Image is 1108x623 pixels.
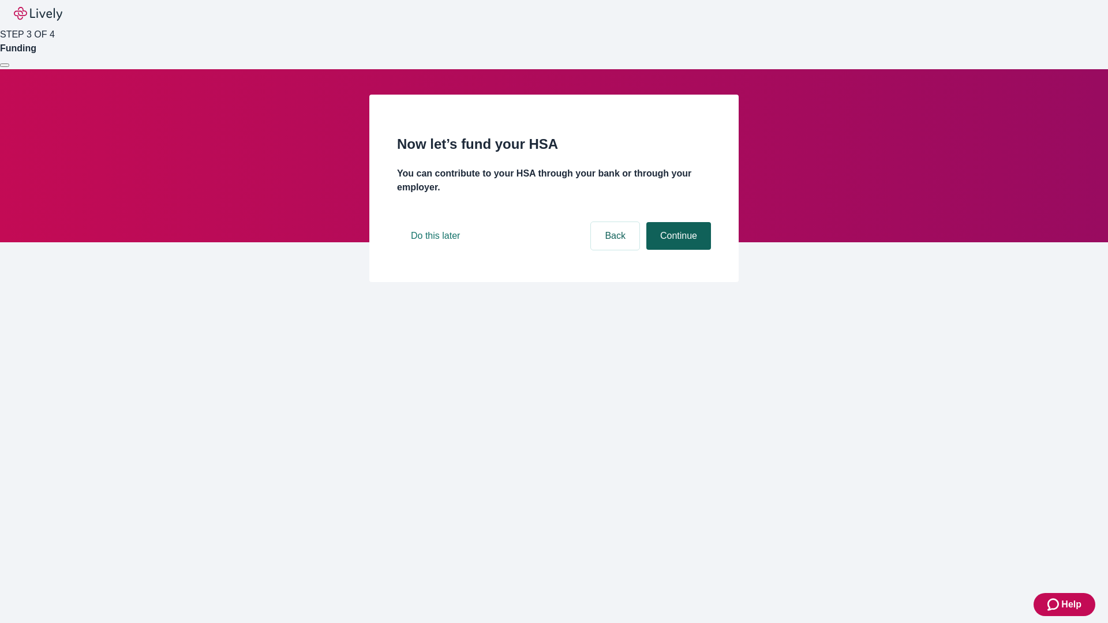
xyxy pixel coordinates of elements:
button: Do this later [397,222,474,250]
span: Help [1061,598,1081,611]
button: Continue [646,222,711,250]
button: Zendesk support iconHelp [1034,593,1095,616]
h2: Now let’s fund your HSA [397,134,711,155]
svg: Zendesk support icon [1047,598,1061,611]
h4: You can contribute to your HSA through your bank or through your employer. [397,167,711,194]
img: Lively [14,7,62,21]
button: Back [591,222,639,250]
